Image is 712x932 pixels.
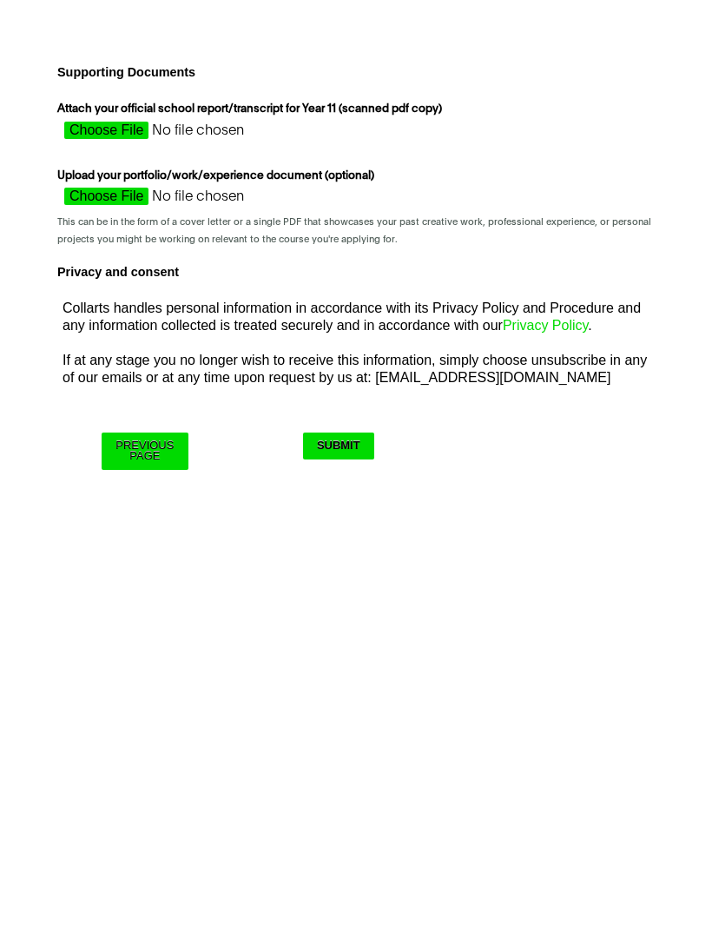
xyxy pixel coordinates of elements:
span: Collarts handles personal information in accordance with its Privacy Policy and Procedure and any... [63,301,641,333]
input: Previous Page [102,433,188,470]
span: If at any stage you no longer wish to receive this information, simply choose unsubscribe in any ... [63,353,647,385]
span: This can be in the form of a cover letter or a single PDF that showcases your past creative work,... [57,217,651,243]
a: Privacy Policy [503,318,588,333]
b: Privacy and consent [57,265,179,279]
label: Upload your portfolio/work/experience document (optional) [57,168,379,188]
input: Attach your official school report/transcript for Year 11 (scanned pdf copy) [57,122,366,148]
input: Upload your portfolio/work/experience document (optional) [57,188,366,214]
input: Submit [303,433,374,459]
label: Attach your official school report/transcript for Year 11 (scanned pdf copy) [57,101,446,122]
h4: Supporting Documents [50,60,662,84]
